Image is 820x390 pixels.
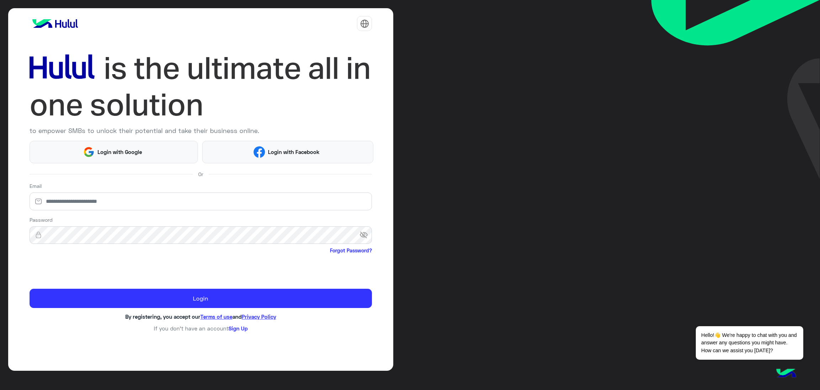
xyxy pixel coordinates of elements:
img: hululLoginTitle_EN.svg [30,50,372,123]
img: email [30,198,47,205]
h6: If you don’t have an account [30,325,372,332]
label: Email [30,182,42,190]
button: Login with Facebook [202,141,373,163]
img: lock [30,231,47,238]
img: logo [30,16,81,31]
span: visibility_off [359,229,372,242]
span: and [232,313,242,320]
a: Privacy Policy [242,313,276,320]
iframe: reCAPTCHA [30,256,138,283]
p: to empower SMBs to unlock their potential and take their business online. [30,126,372,135]
button: Login [30,289,372,308]
img: tab [360,19,369,28]
img: Facebook [253,146,265,158]
img: hulul-logo.png [774,361,799,386]
span: Hello!👋 We're happy to chat with you and answer any questions you might have. How can we assist y... [696,326,803,360]
span: Or [198,170,203,178]
img: Google [83,146,95,158]
span: Login with Facebook [265,148,322,156]
span: Login with Google [95,148,144,156]
span: By registering, you accept our [125,313,200,320]
a: Sign Up [228,325,248,332]
label: Password [30,216,53,224]
a: Terms of use [200,313,232,320]
button: Login with Google [30,141,198,163]
a: Forgot Password? [330,247,372,254]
